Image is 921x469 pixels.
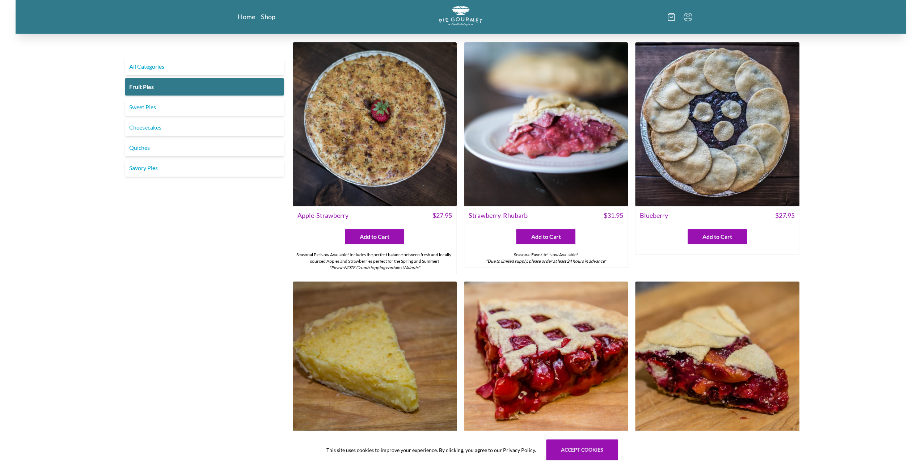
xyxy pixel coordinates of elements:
[125,98,284,116] a: Sweet Pies
[345,229,404,244] button: Add to Cart
[329,265,420,270] em: *Please NOTE Crumb topping contains Walnuts*
[486,258,606,264] em: *Due to limited supply, please order at least 24 hours in advance*
[293,282,457,445] img: Lemon Chess
[688,229,747,244] button: Add to Cart
[531,232,561,241] span: Add to Cart
[439,6,482,26] img: logo
[635,282,799,445] img: Blackberry Peach
[640,211,668,220] span: Blueberry
[546,439,618,460] button: Accept cookies
[326,446,536,454] span: This site uses cookies to improve your experience. By clicking, you agree to our Privacy Policy.
[516,229,575,244] button: Add to Cart
[635,42,799,206] img: Blueberry
[432,211,452,220] span: $ 27.95
[293,42,457,206] img: Apple-Strawberry
[464,42,628,206] img: Strawberry-Rhubarb
[238,12,255,21] a: Home
[293,249,456,274] div: Seasonal Pie Now Available! Includes the perfect balance between fresh and locally-sourced Apples...
[125,119,284,136] a: Cheesecakes
[702,232,732,241] span: Add to Cart
[775,211,795,220] span: $ 27.95
[125,159,284,177] a: Savory Pies
[125,78,284,96] a: Fruit Pies
[125,58,284,75] a: All Categories
[360,232,389,241] span: Add to Cart
[684,13,692,21] button: Menu
[125,139,284,156] a: Quiches
[439,6,482,28] a: Logo
[464,282,628,445] img: Cherry
[604,211,623,220] span: $ 31.95
[297,211,348,220] span: Apple-Strawberry
[261,12,275,21] a: Shop
[469,211,528,220] span: Strawberry-Rhubarb
[464,249,628,267] div: Seasonal Favorite! Now Available!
